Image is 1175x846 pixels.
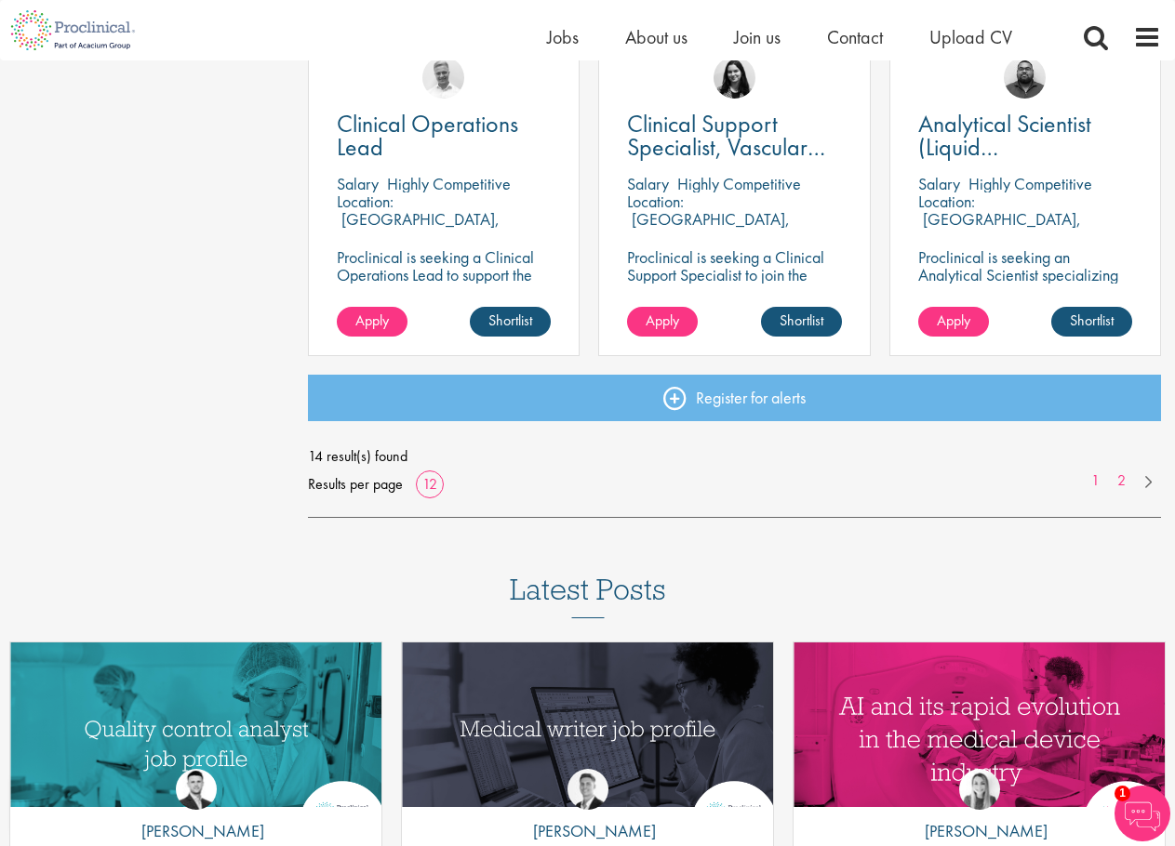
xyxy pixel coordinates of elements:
a: About us [625,25,688,49]
span: Location: [337,191,394,212]
span: Salary [337,173,379,194]
img: AI and Its Impact on the Medical Device Industry | Proclinical [794,642,1165,835]
a: Apply [627,307,698,337]
p: [PERSON_NAME] [911,819,1048,843]
a: Shortlist [761,307,842,337]
a: 1 [1082,470,1109,492]
img: Hannah Burke [959,769,1000,810]
a: Shortlist [470,307,551,337]
p: Highly Competitive [677,173,801,194]
p: [GEOGRAPHIC_DATA], [GEOGRAPHIC_DATA] [627,208,790,247]
span: Clinical Support Specialist, Vascular PVI [627,108,825,186]
p: [PERSON_NAME] [127,819,264,843]
a: Contact [827,25,883,49]
p: Proclinical is seeking an Analytical Scientist specializing in Liquid Chromatography to join our ... [918,248,1132,337]
span: Results per page [308,470,403,498]
a: 12 [416,474,444,494]
a: 2 [1108,470,1135,492]
span: Analytical Scientist (Liquid Chromatography) [918,108,1091,186]
img: Chatbot [1115,786,1170,841]
a: Apply [918,307,989,337]
a: Shortlist [1051,307,1132,337]
span: Clinical Operations Lead [337,108,518,163]
a: Link to a post [794,642,1165,807]
a: Jobs [547,25,579,49]
a: Register for alerts [308,375,1161,421]
img: George Watson [567,769,608,810]
p: Proclinical is seeking a Clinical Support Specialist to join the Vascular team in [GEOGRAPHIC_DAT... [627,248,841,354]
p: [PERSON_NAME] [519,819,656,843]
a: Link to a post [402,642,773,807]
p: Highly Competitive [387,173,511,194]
a: Analytical Scientist (Liquid Chromatography) [918,112,1132,159]
a: Clinical Operations Lead [337,112,551,159]
img: Ashley Bennett [1004,57,1046,99]
p: [GEOGRAPHIC_DATA], [GEOGRAPHIC_DATA] [337,208,500,247]
a: Join us [734,25,781,49]
a: Link to a post [10,642,381,807]
img: Joshua Godden [176,769,217,810]
span: Location: [627,191,684,212]
span: Apply [646,311,679,330]
span: 1 [1115,786,1130,801]
img: Indre Stankeviciute [714,57,755,99]
img: quality control analyst job profile [10,642,381,835]
span: Salary [627,173,669,194]
span: Apply [355,311,389,330]
a: Apply [337,307,407,337]
h3: Latest Posts [510,574,666,618]
a: Upload CV [929,25,1012,49]
span: Location: [918,191,975,212]
a: Clinical Support Specialist, Vascular PVI [627,112,841,159]
span: Salary [918,173,960,194]
p: Proclinical is seeking a Clinical Operations Lead to support the delivery of clinical trials in o... [337,248,551,319]
img: Medical writer job profile [402,642,773,835]
p: Highly Competitive [968,173,1092,194]
span: Apply [937,311,970,330]
p: [GEOGRAPHIC_DATA], [GEOGRAPHIC_DATA] [918,208,1081,247]
img: Joshua Bye [422,57,464,99]
span: 14 result(s) found [308,443,1161,470]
